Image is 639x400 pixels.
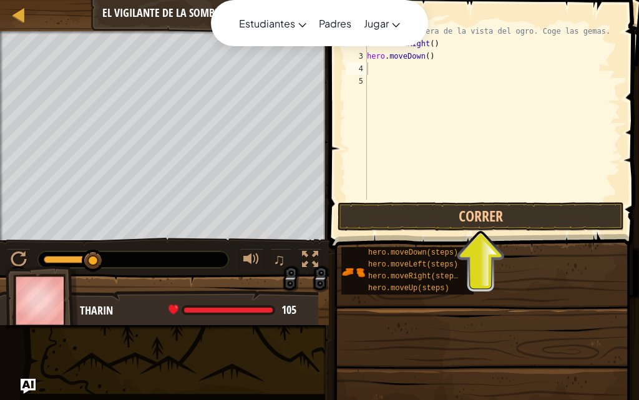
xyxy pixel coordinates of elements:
[364,17,389,30] span: Jugar
[273,250,285,269] span: ♫
[313,6,358,40] a: Padres
[346,75,367,87] div: 5
[156,2,190,26] button: Ask AI
[162,7,183,19] span: Ask AI
[368,284,449,293] span: hero.moveUp(steps)
[358,6,406,40] a: Jugar
[239,248,264,274] button: Ajustar volúmen
[80,303,306,319] div: Tharin
[21,379,36,394] button: Ask AI
[196,7,229,19] span: Consejos
[270,248,291,274] button: ♫
[368,260,458,269] span: hero.moveLeft(steps)
[233,6,313,40] a: Estudiantes
[6,248,31,274] button: Ctrl + P: Pause
[346,50,367,62] div: 3
[168,305,296,316] div: health: 105 / 105
[281,302,296,318] span: 105
[368,272,462,281] span: hero.moveRight(steps)
[346,62,367,75] div: 4
[298,248,323,274] button: Alterna pantalla completa.
[341,260,365,284] img: portrait.png
[338,202,624,231] button: Correr
[6,266,78,335] img: thang_avatar_frame.png
[239,17,295,30] span: Estudiantes
[368,248,458,257] span: hero.moveDown(steps)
